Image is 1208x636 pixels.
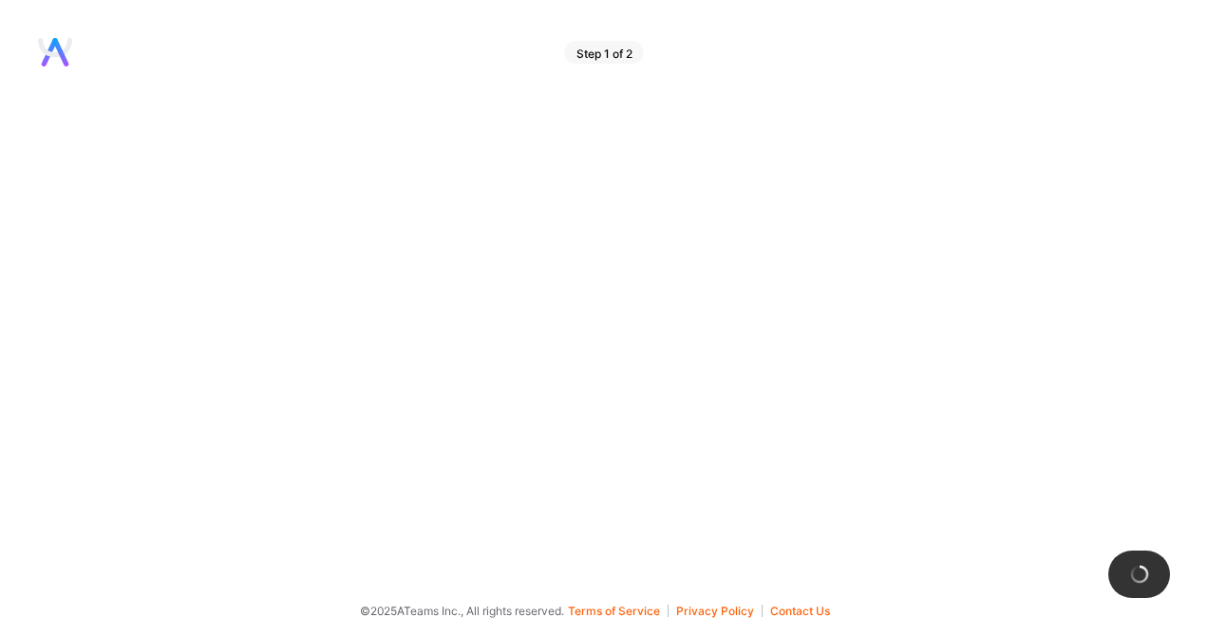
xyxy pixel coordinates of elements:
[568,605,669,617] button: Terms of Service
[1129,564,1150,585] img: loading
[360,601,564,621] span: © 2025 ATeams Inc., All rights reserved.
[565,41,644,64] div: Step 1 of 2
[770,605,830,617] button: Contact Us
[676,605,763,617] button: Privacy Policy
